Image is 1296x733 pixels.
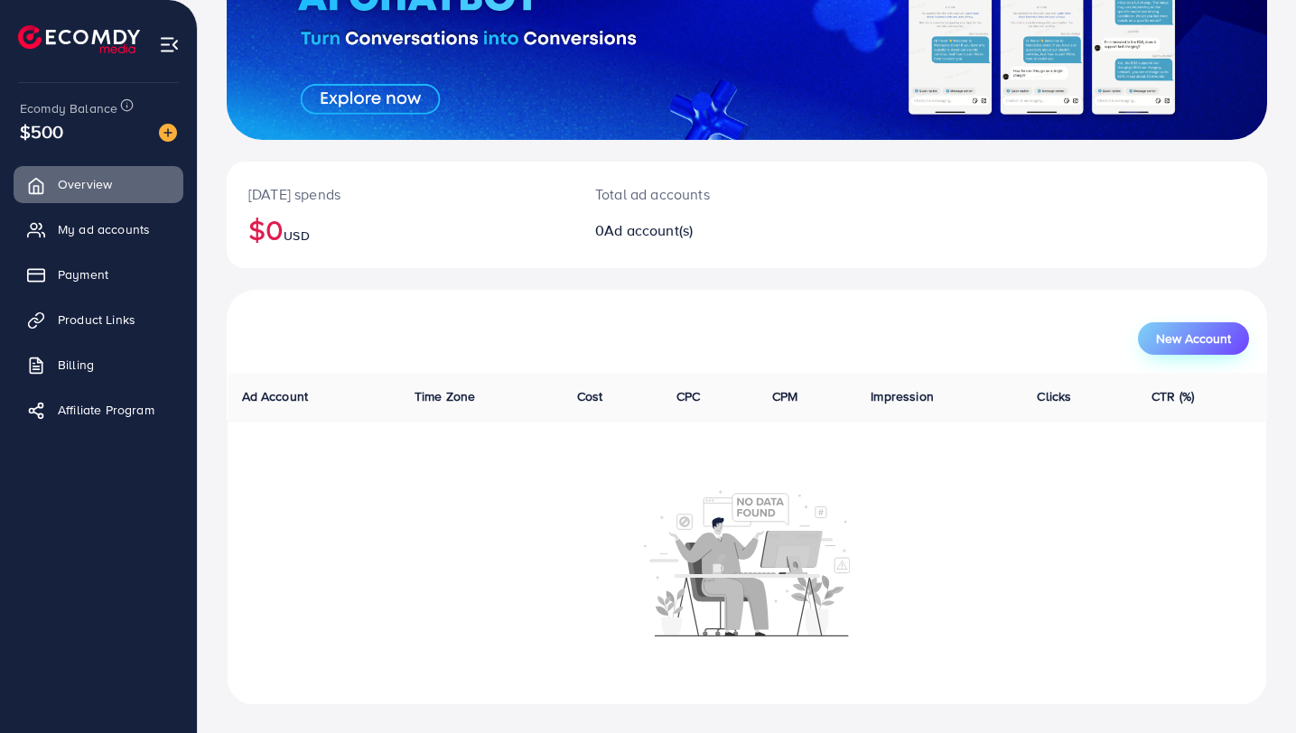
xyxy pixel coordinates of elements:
span: Time Zone [415,387,475,405]
h2: 0 [595,222,812,239]
iframe: Chat [1219,652,1282,719]
span: Ecomdy Balance [20,99,117,117]
span: Ad Account [242,387,309,405]
a: Product Links [14,302,183,338]
img: image [159,124,177,142]
span: CTR (%) [1151,387,1194,405]
a: Overview [14,166,183,202]
p: Total ad accounts [595,183,812,205]
span: Cost [577,387,603,405]
span: USD [284,227,309,245]
span: Affiliate Program [58,401,154,419]
a: Affiliate Program [14,392,183,428]
span: $500 [20,118,64,144]
a: Payment [14,256,183,292]
span: New Account [1156,332,1231,345]
p: [DATE] spends [248,183,552,205]
button: New Account [1138,322,1249,355]
span: Payment [58,265,108,283]
h2: $0 [248,212,552,246]
span: Impression [871,387,934,405]
span: Overview [58,175,112,193]
span: CPM [772,387,797,405]
a: My ad accounts [14,211,183,247]
span: Ad account(s) [604,220,693,240]
span: My ad accounts [58,220,150,238]
a: Billing [14,347,183,383]
span: Clicks [1037,387,1071,405]
span: Billing [58,356,94,374]
img: logo [18,25,140,53]
span: Product Links [58,311,135,329]
img: menu [159,34,180,55]
img: No account [644,488,850,636]
span: CPC [676,387,700,405]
